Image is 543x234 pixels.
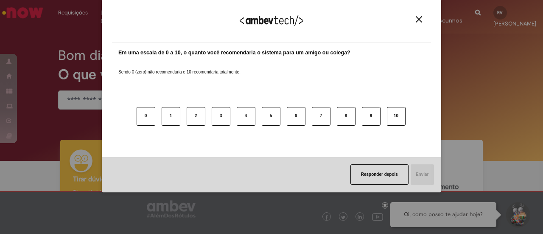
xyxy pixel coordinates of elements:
[212,107,230,126] button: 3
[137,107,155,126] button: 0
[416,16,422,23] img: Close
[362,107,381,126] button: 9
[312,107,330,126] button: 7
[387,107,406,126] button: 10
[287,107,305,126] button: 6
[162,107,180,126] button: 1
[413,16,425,23] button: Close
[350,164,409,185] button: Responder depois
[187,107,205,126] button: 2
[237,107,255,126] button: 4
[240,15,303,26] img: Logo Ambevtech
[262,107,280,126] button: 5
[118,59,241,75] label: Sendo 0 (zero) não recomendaria e 10 recomendaria totalmente.
[118,49,350,57] label: Em uma escala de 0 a 10, o quanto você recomendaria o sistema para um amigo ou colega?
[337,107,355,126] button: 8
